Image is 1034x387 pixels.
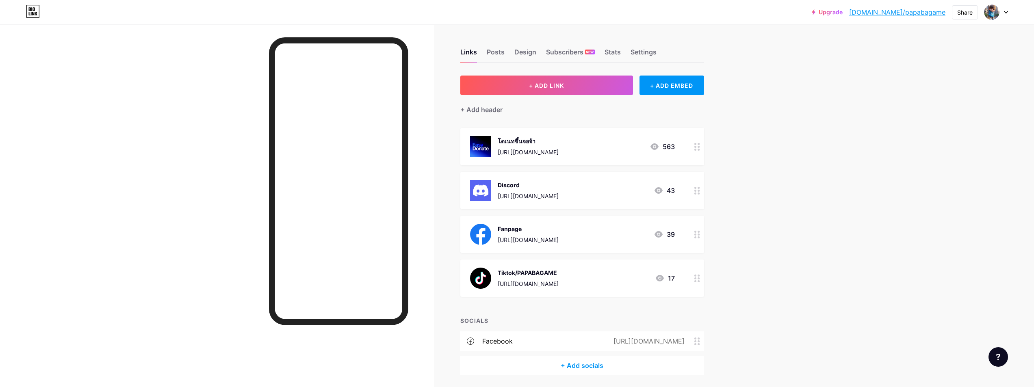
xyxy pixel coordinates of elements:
div: [URL][DOMAIN_NAME] [498,236,559,244]
div: 43 [654,186,675,195]
div: 17 [655,273,675,283]
div: Tiktok/PAPABAGAME [498,268,559,277]
div: [URL][DOMAIN_NAME] [600,336,694,346]
div: + ADD EMBED [639,76,704,95]
div: [URL][DOMAIN_NAME] [498,192,559,200]
span: NEW [586,50,594,54]
div: Settings [631,47,657,62]
div: Design [514,47,536,62]
div: [URL][DOMAIN_NAME] [498,279,559,288]
div: Links [460,47,477,62]
div: โดเนทขึ้นจอจ้า [498,137,559,145]
div: Posts [487,47,505,62]
div: Subscribers [546,47,595,62]
button: + ADD LINK [460,76,633,95]
img: Fanpage [470,224,491,245]
div: Share [957,8,973,17]
img: Discord [470,180,491,201]
div: Discord [498,181,559,189]
img: โดเนทขึ้นจอจ้า [470,136,491,157]
div: [URL][DOMAIN_NAME] [498,148,559,156]
a: Upgrade [812,9,843,15]
div: 563 [650,142,675,151]
div: facebook [482,336,513,346]
div: + Add header [460,105,503,115]
div: 39 [654,229,675,239]
div: Stats [605,47,621,62]
div: + Add socials [460,356,704,375]
div: Fanpage [498,225,559,233]
span: + ADD LINK [529,82,564,89]
img: Tiktok/PAPABAGAME [470,268,491,289]
a: [DOMAIN_NAME]/papabagame [849,7,945,17]
img: MR. Champ [984,4,999,20]
div: SOCIALS [460,316,704,325]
